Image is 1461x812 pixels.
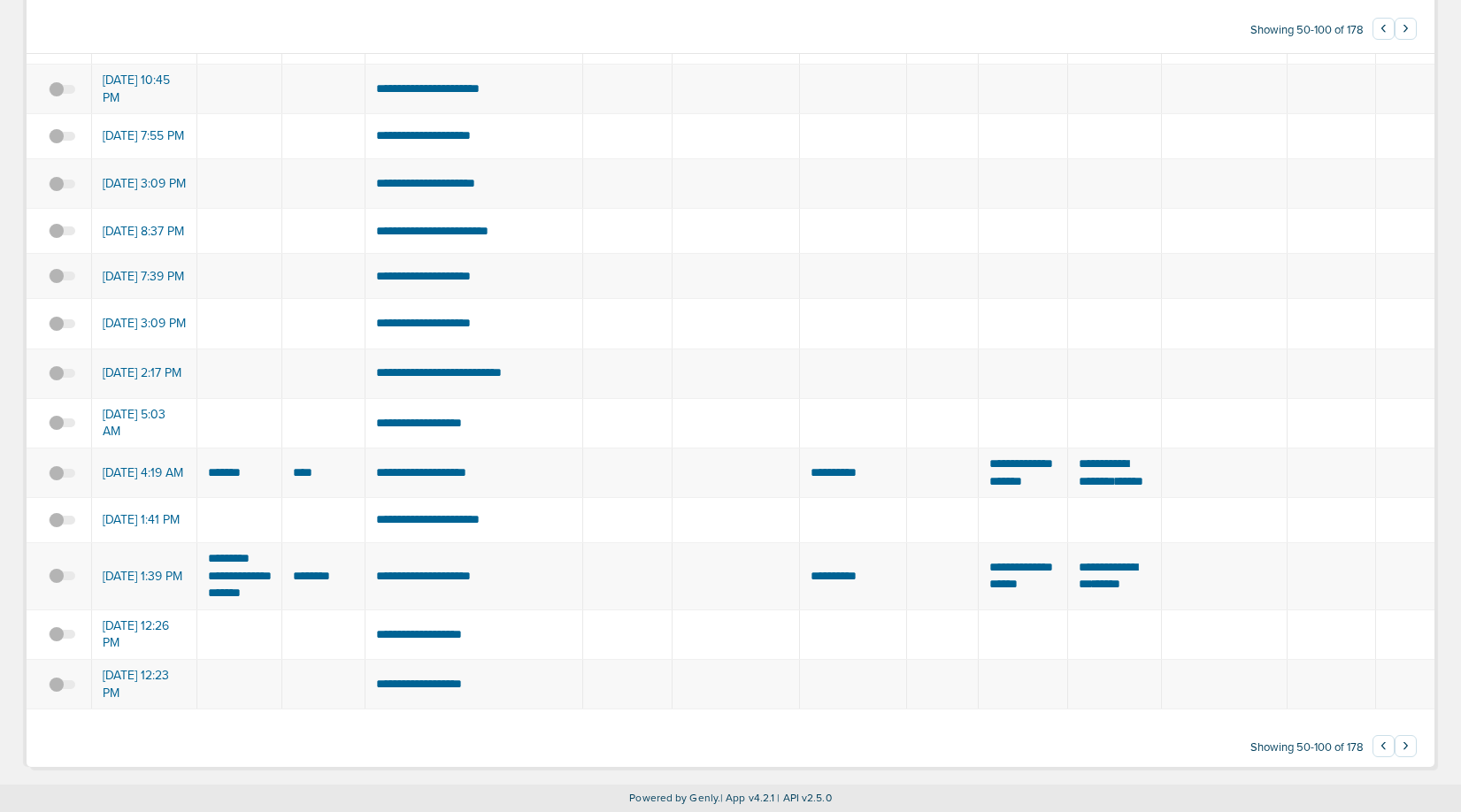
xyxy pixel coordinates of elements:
[92,609,197,659] td: [DATE] 12:26 PM
[1250,740,1364,755] span: Showing 50-100 of 178
[1373,735,1395,757] button: Go to previous page
[1373,738,1417,759] ul: Pagination
[92,543,197,610] td: [DATE] 1:39 PM
[92,254,197,299] td: [DATE] 7:39 PM
[1373,20,1417,42] ul: Pagination
[92,349,197,398] td: [DATE] 2:17 PM
[92,64,197,113] td: [DATE] 10:45 PM
[1395,18,1417,40] button: Go to next page
[720,792,774,804] span: | App v4.2.1
[92,660,197,709] td: [DATE] 12:23 PM
[1395,735,1417,757] button: Go to next page
[1250,23,1364,38] span: Showing 50-100 of 178
[92,114,197,159] td: [DATE] 7:55 PM
[92,209,197,254] td: [DATE] 8:37 PM
[92,448,197,497] td: [DATE] 4:19 AM
[777,792,831,804] span: | API v2.5.0
[92,398,197,448] td: [DATE] 5:03 AM
[92,498,197,543] td: [DATE] 1:41 PM
[92,299,197,349] td: [DATE] 3:09 PM
[92,159,197,209] td: [DATE] 3:09 PM
[1373,18,1395,40] button: Go to previous page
